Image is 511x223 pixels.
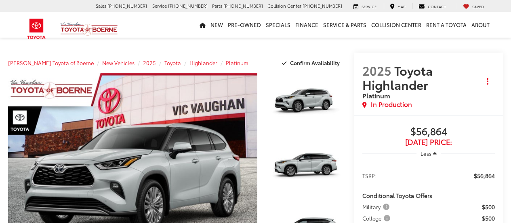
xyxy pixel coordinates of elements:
[189,59,217,66] a: Highlander
[347,3,383,10] a: Service
[472,4,484,9] span: Saved
[208,12,225,38] a: New
[96,2,106,9] span: Sales
[21,16,52,42] img: Toyota
[265,72,347,134] img: 2025 Toyota Highlander Platinum
[321,12,369,38] a: Service & Parts: Opens in a new tab
[362,62,391,79] span: 2025
[421,150,431,157] span: Less
[362,138,495,146] span: [DATE] Price:
[164,59,181,66] a: Toyota
[457,3,490,10] a: My Saved Vehicles
[266,138,347,198] a: Expand Photo 2
[362,203,392,211] button: Military
[168,2,208,9] span: [PHONE_NUMBER]
[102,59,135,66] a: New Vehicles
[223,2,263,9] span: [PHONE_NUMBER]
[265,137,347,198] img: 2025 Toyota Highlander Platinum
[428,4,446,9] span: Contact
[362,214,392,222] span: College
[263,12,293,38] a: Specials
[362,91,390,100] span: Platinum
[226,59,248,66] a: Platinum
[143,59,156,66] a: 2025
[474,172,495,180] span: $56,864
[362,62,433,93] span: Toyota Highlander
[482,214,495,222] span: $500
[362,172,376,180] span: TSRP:
[362,203,391,211] span: Military
[60,22,118,36] img: Vic Vaughan Toyota of Boerne
[412,3,452,10] a: Contact
[212,2,222,9] span: Parts
[469,12,492,38] a: About
[362,214,393,222] button: College
[362,126,495,138] span: $56,864
[362,4,376,9] span: Service
[8,59,94,66] a: [PERSON_NAME] Toyota of Boerne
[266,73,347,133] a: Expand Photo 1
[397,4,405,9] span: Map
[487,78,488,85] span: dropdown dots
[303,2,342,9] span: [PHONE_NUMBER]
[197,12,208,38] a: Home
[384,3,411,10] a: Map
[371,100,412,109] span: In Production
[481,74,495,89] button: Actions
[482,203,495,211] span: $500
[416,146,441,161] button: Less
[152,2,167,9] span: Service
[424,12,469,38] a: Rent a Toyota
[362,191,432,200] span: Conditional Toyota Offers
[293,12,321,38] a: Finance
[267,2,301,9] span: Collision Center
[107,2,147,9] span: [PHONE_NUMBER]
[225,12,263,38] a: Pre-Owned
[369,12,424,38] a: Collision Center
[290,59,340,66] span: Confirm Availability
[278,56,347,70] button: Confirm Availability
